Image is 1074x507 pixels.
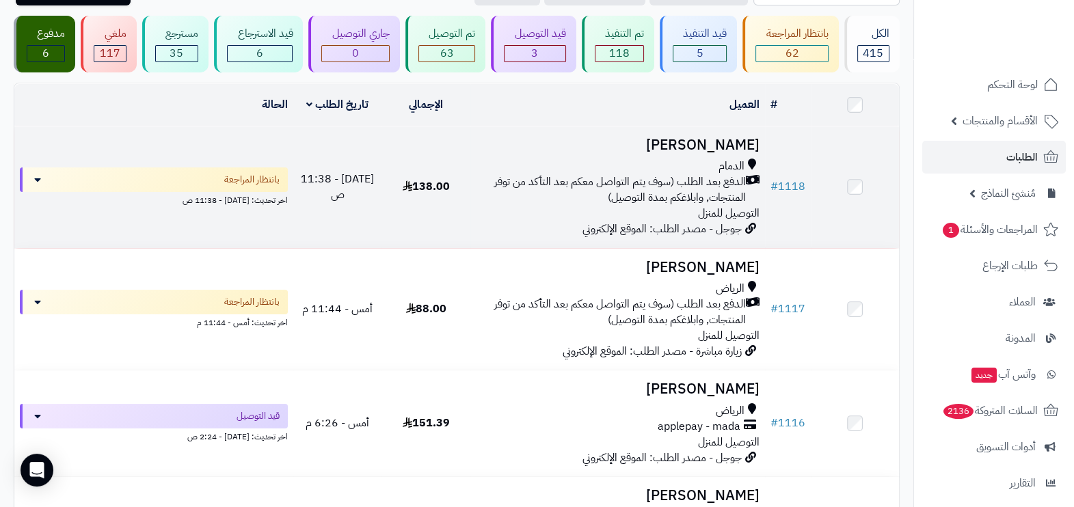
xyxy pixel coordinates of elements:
span: 1 [943,223,959,238]
span: المدونة [1006,329,1036,348]
span: الطلبات [1006,148,1038,167]
span: الرياض [716,281,744,297]
div: تم التوصيل [418,26,475,42]
h3: [PERSON_NAME] [476,260,760,275]
a: #1118 [770,178,805,195]
span: التقارير [1010,474,1036,493]
span: الأقسام والمنتجات [963,111,1038,131]
span: 118 [609,45,630,61]
a: أدوات التسويق [922,430,1066,463]
div: 117 [94,46,125,61]
span: الدفع بعد الطلب (سوف يتم التواصل معكم بعد التأكد من توفر المنتجات, وابلاغكم بمدة التوصيل) [476,174,746,206]
span: 415 [863,45,883,61]
span: المراجعات والأسئلة [941,220,1038,239]
div: مسترجع [155,26,198,42]
span: 62 [785,45,798,61]
a: جاري التوصيل 0 [306,16,402,72]
span: التوصيل للمنزل [698,327,760,344]
div: اخر تحديث: [DATE] - 2:24 ص [20,428,288,443]
span: بانتظار المراجعة [224,173,280,187]
div: الكل [857,26,889,42]
div: 62 [756,46,827,61]
div: بانتظار المراجعة [755,26,828,42]
div: جاري التوصيل [321,26,389,42]
span: 138.00 [403,178,450,195]
span: 2136 [943,404,974,419]
span: التوصيل للمنزل [698,205,760,221]
a: السلات المتروكة2136 [922,394,1066,427]
span: جوجل - مصدر الطلب: الموقع الإلكتروني [582,221,742,237]
span: طلبات الإرجاع [982,256,1038,275]
span: # [770,178,778,195]
a: التقارير [922,467,1066,499]
span: أدوات التسويق [976,437,1036,456]
a: # [770,96,777,113]
div: قيد التوصيل [504,26,565,42]
a: تم التوصيل 63 [403,16,488,72]
div: 6 [27,46,64,61]
div: 118 [595,46,643,61]
div: 3 [505,46,565,61]
span: لوحة التحكم [987,75,1038,94]
div: قيد الاسترجاع [227,26,293,42]
div: 5 [673,46,726,61]
span: 35 [170,45,183,61]
div: 6 [228,46,292,61]
span: # [770,301,778,317]
a: قيد التنفيذ 5 [657,16,740,72]
span: 5 [697,45,703,61]
span: الدمام [719,159,744,174]
div: ملغي [94,26,126,42]
a: قيد الاسترجاع 6 [211,16,306,72]
a: الحالة [262,96,288,113]
span: أمس - 6:26 م [306,415,369,431]
a: الإجمالي [409,96,443,113]
span: السلات المتروكة [942,401,1038,420]
a: بانتظار المراجعة 62 [740,16,841,72]
a: طلبات الإرجاع [922,249,1066,282]
a: مدفوع 6 [11,16,78,72]
a: قيد التوصيل 3 [488,16,578,72]
span: 88.00 [406,301,446,317]
div: مدفوع [27,26,65,42]
span: 151.39 [403,415,450,431]
a: تاريخ الطلب [306,96,368,113]
a: المراجعات والأسئلة1 [922,213,1066,246]
div: اخر تحديث: [DATE] - 11:38 ص [20,192,288,206]
span: 63 [440,45,454,61]
span: 6 [256,45,263,61]
h3: [PERSON_NAME] [476,488,760,504]
span: جديد [971,368,997,383]
a: الطلبات [922,141,1066,174]
span: [DATE] - 11:38 ص [301,171,374,203]
div: تم التنفيذ [595,26,644,42]
a: المدونة [922,322,1066,355]
div: 0 [322,46,388,61]
a: #1117 [770,301,805,317]
span: 117 [100,45,120,61]
div: 63 [419,46,474,61]
span: الرياض [716,403,744,419]
span: 6 [42,45,49,61]
div: Open Intercom Messenger [21,454,53,487]
span: applepay - mada [658,419,740,435]
span: جوجل - مصدر الطلب: الموقع الإلكتروني [582,450,742,466]
span: # [770,415,778,431]
a: العملاء [922,286,1066,318]
a: #1116 [770,415,805,431]
a: ملغي 117 [78,16,139,72]
span: الدفع بعد الطلب (سوف يتم التواصل معكم بعد التأكد من توفر المنتجات, وابلاغكم بمدة التوصيل) [476,297,746,328]
a: مسترجع 35 [139,16,211,72]
span: بانتظار المراجعة [224,295,280,309]
div: 35 [156,46,198,61]
span: 3 [531,45,538,61]
h3: [PERSON_NAME] [476,137,760,153]
span: العملاء [1009,292,1036,312]
span: زيارة مباشرة - مصدر الطلب: الموقع الإلكتروني [563,343,742,359]
span: وآتس آب [970,365,1036,384]
h3: [PERSON_NAME] [476,381,760,397]
a: العميل [729,96,760,113]
a: وآتس آبجديد [922,358,1066,391]
div: قيد التنفيذ [673,26,727,42]
span: 0 [352,45,359,61]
